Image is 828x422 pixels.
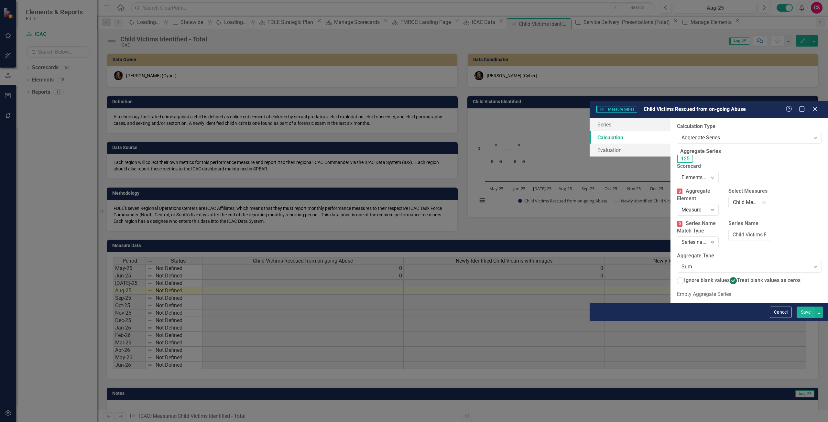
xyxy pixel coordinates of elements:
[677,188,719,202] label: Aggregate Element
[728,188,770,195] label: Select Measures
[644,106,746,112] span: Child Victims Rescued from on-going Abuse
[681,206,707,214] div: Measure
[770,307,792,318] button: Cancel
[684,277,730,283] span: Ignore blank values
[677,155,692,163] span: 125
[677,221,682,227] span: 0
[797,307,815,318] button: Save
[590,144,670,157] a: Evaluation
[677,252,822,260] label: Aggregate Type
[677,291,822,298] div: Empty Aggregate Series
[596,106,637,113] span: Measure Series
[677,220,719,235] label: Series Name Match Type
[590,118,670,131] a: Series
[681,134,810,141] div: Aggregate Series
[677,123,822,130] label: Calculation Type
[677,155,719,170] label: Scorecard
[590,131,670,144] a: Calculation
[733,199,758,206] div: Child Measures of this element
[677,148,724,155] legend: Aggregate Series
[681,263,810,271] div: Sum
[728,220,770,227] label: Series Name
[681,238,707,246] div: Series name equals...
[681,174,707,181] div: Elements in all Scorecards
[677,189,682,194] span: 0
[737,277,801,283] span: Treat blank values as zeros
